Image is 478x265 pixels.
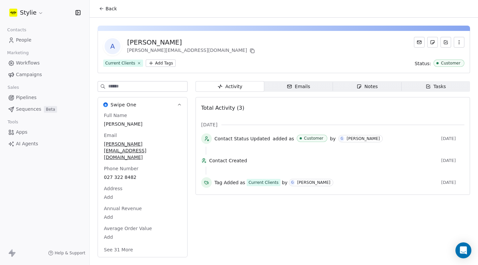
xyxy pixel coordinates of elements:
span: Tag Added [214,179,239,186]
span: Sequences [16,106,41,113]
a: Pipelines [5,92,84,103]
div: Customer [441,61,460,66]
span: Beta [44,106,57,113]
span: added as [273,135,294,142]
span: [PERSON_NAME][EMAIL_ADDRESS][DOMAIN_NAME] [104,141,181,161]
span: Campaigns [16,71,42,78]
span: Phone Number [103,165,140,172]
div: [PERSON_NAME] [347,136,380,141]
span: [DATE] [201,121,217,128]
span: Workflows [16,60,40,66]
div: Emails [287,83,310,90]
span: Average Order Value [103,225,153,232]
span: 027 322 8482 [104,174,181,181]
div: Open Intercom Messenger [455,242,471,258]
span: by [330,135,336,142]
span: Help & Support [55,250,85,256]
span: Back [106,5,117,12]
span: Apps [16,129,28,136]
span: [DATE] [441,136,464,141]
div: Tasks [426,83,446,90]
span: Add [104,234,181,240]
div: G [291,180,294,185]
div: Customer [304,136,323,141]
span: [DATE] [441,180,464,185]
span: by [282,179,287,186]
button: Back [95,3,121,15]
span: Contact Status Updated [214,135,270,142]
button: Add Tags [146,60,176,67]
a: People [5,35,84,46]
span: Add [104,194,181,200]
div: Current Clients [105,60,135,66]
span: Status: [415,60,431,67]
span: Total Activity (3) [201,105,244,111]
div: Notes [357,83,378,90]
div: G [341,136,343,141]
span: Add [104,214,181,220]
span: Contact Created [209,157,438,164]
div: Swipe OneSwipe One [98,112,187,257]
span: Annual Revenue [103,205,143,212]
span: Marketing [4,48,32,58]
a: Workflows [5,58,84,68]
span: Full Name [103,112,128,119]
span: Stylie [20,8,37,17]
a: SequencesBeta [5,104,84,115]
span: [PERSON_NAME] [104,121,181,127]
a: AI Agents [5,138,84,149]
div: [PERSON_NAME][EMAIL_ADDRESS][DOMAIN_NAME] [127,47,256,55]
span: Sales [5,82,22,92]
span: A [105,38,120,54]
a: Campaigns [5,69,84,80]
span: Contacts [4,25,29,35]
div: [PERSON_NAME] [127,38,256,47]
a: Apps [5,127,84,138]
span: Swipe One [111,101,136,108]
button: Swipe OneSwipe One [98,97,187,112]
img: stylie-square-yellow.svg [9,9,17,17]
span: Tools [5,117,21,127]
span: Pipelines [16,94,37,101]
button: Stylie [8,7,45,18]
button: See 31 More [100,244,137,256]
img: Swipe One [103,102,108,107]
span: Email [103,132,118,139]
span: as [240,179,245,186]
div: [PERSON_NAME] [297,180,330,185]
a: Help & Support [48,250,85,256]
span: AI Agents [16,140,38,147]
span: Address [103,185,124,192]
span: People [16,37,32,44]
div: Current Clients [249,180,279,186]
span: [DATE] [441,158,464,163]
